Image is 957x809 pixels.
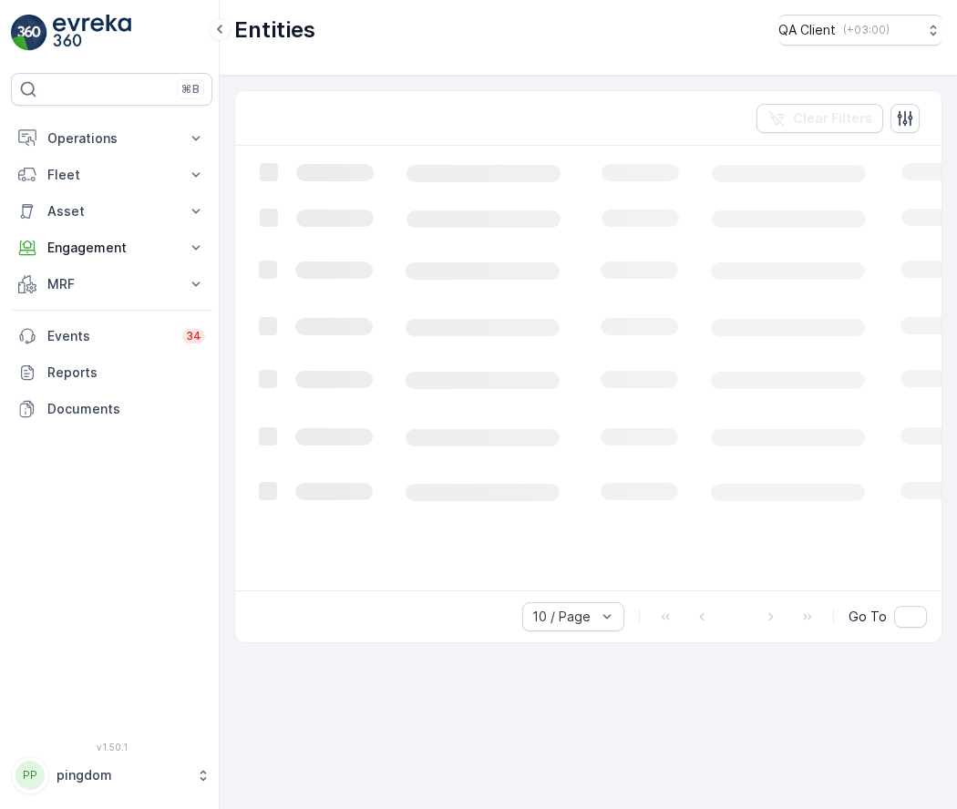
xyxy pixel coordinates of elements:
[843,23,890,37] p: ( +03:00 )
[47,129,176,148] p: Operations
[849,608,887,626] span: Go To
[11,157,212,193] button: Fleet
[47,166,176,184] p: Fleet
[11,742,212,753] span: v 1.50.1
[11,756,212,794] button: PPpingdom
[11,120,212,157] button: Operations
[234,15,315,45] p: Entities
[778,15,942,46] button: QA Client(+03:00)
[47,239,176,257] p: Engagement
[11,266,212,302] button: MRF
[47,400,205,418] p: Documents
[11,193,212,230] button: Asset
[11,15,47,51] img: logo
[181,82,200,97] p: ⌘B
[47,327,171,345] p: Events
[11,230,212,266] button: Engagement
[57,766,187,784] p: pingdom
[186,329,201,343] p: 34
[11,318,212,354] a: Events34
[47,364,205,382] p: Reports
[15,761,45,790] div: PP
[756,104,883,133] button: Clear Filters
[11,354,212,391] a: Reports
[47,202,176,220] p: Asset
[778,21,836,39] p: QA Client
[793,109,872,128] p: Clear Filters
[53,15,131,51] img: logo_light-DOdMpM7g.png
[47,275,176,293] p: MRF
[11,391,212,427] a: Documents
